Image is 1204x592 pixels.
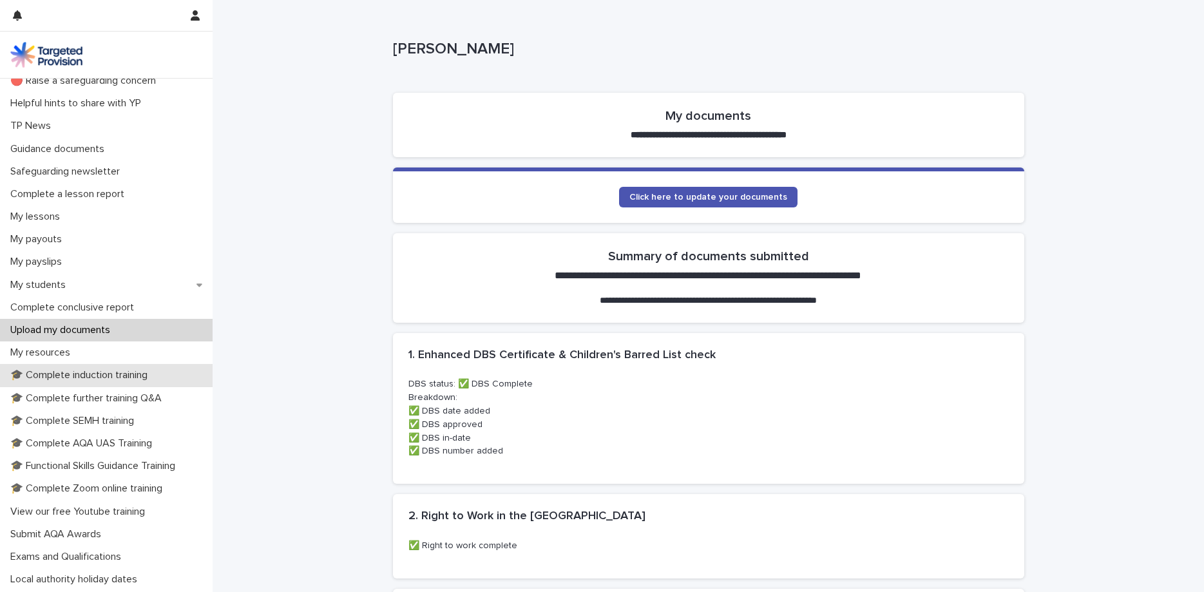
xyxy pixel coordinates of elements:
p: Complete a lesson report [5,188,135,200]
p: Complete conclusive report [5,301,144,314]
p: 🎓 Complete induction training [5,369,158,381]
p: Helpful hints to share with YP [5,97,151,110]
p: View our free Youtube training [5,506,155,518]
p: 🎓 Complete AQA UAS Training [5,437,162,450]
p: Safeguarding newsletter [5,166,130,178]
p: 🎓 Complete Zoom online training [5,482,173,495]
p: My payslips [5,256,72,268]
p: Upload my documents [5,324,120,336]
p: My lessons [5,211,70,223]
img: M5nRWzHhSzIhMunXDL62 [10,42,82,68]
p: My payouts [5,233,72,245]
span: Click here to update your documents [629,193,787,202]
p: My resources [5,347,81,359]
h2: 2. Right to Work in the [GEOGRAPHIC_DATA] [408,510,645,524]
p: [PERSON_NAME] [393,40,1019,59]
p: 🎓 Functional Skills Guidance Training [5,460,186,472]
h2: 1. Enhanced DBS Certificate & Children's Barred List check [408,349,716,363]
p: Local authority holiday dates [5,573,148,586]
p: Guidance documents [5,143,115,155]
a: Click here to update your documents [619,187,798,207]
h2: Summary of documents submitted [608,249,809,264]
p: 🎓 Complete further training Q&A [5,392,172,405]
p: ✅ Right to work complete [408,539,1009,553]
p: Submit AQA Awards [5,528,111,540]
p: 🔴 Raise a safeguarding concern [5,75,166,87]
p: 🎓 Complete SEMH training [5,415,144,427]
p: Exams and Qualifications [5,551,131,563]
h2: My documents [665,108,751,124]
p: TP News [5,120,61,132]
p: My students [5,279,76,291]
p: DBS status: ✅ DBS Complete Breakdown: ✅ DBS date added ✅ DBS approved ✅ DBS in-date ✅ DBS number ... [408,377,1009,458]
